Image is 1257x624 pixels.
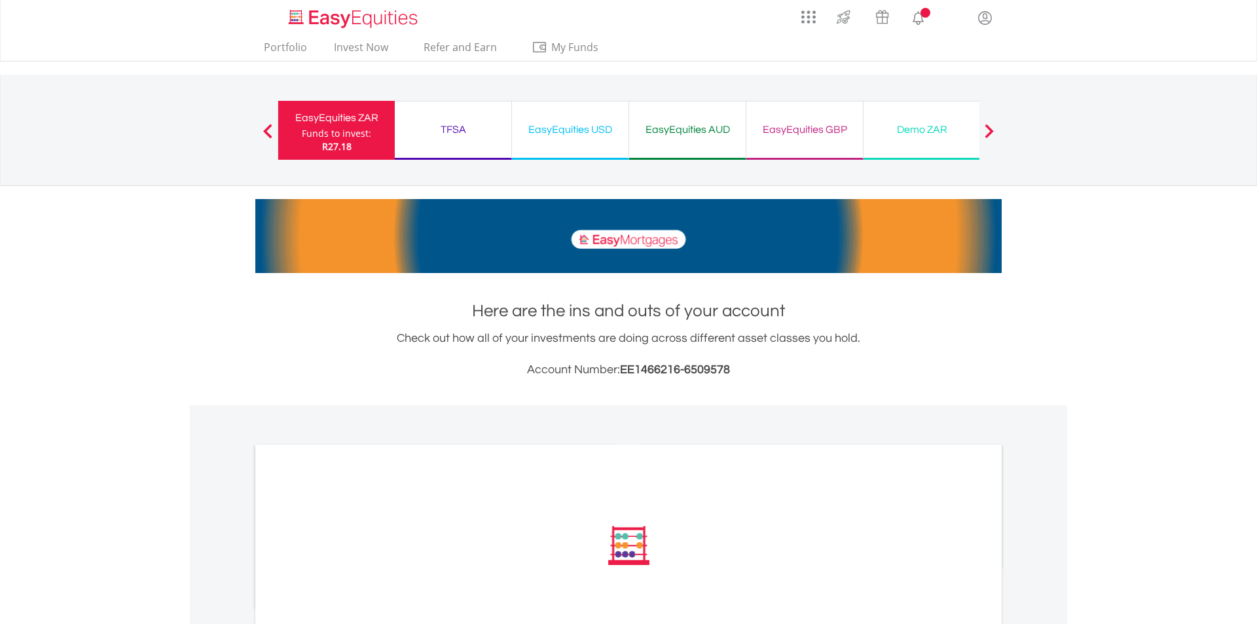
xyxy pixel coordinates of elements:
div: Demo ZAR [871,120,972,139]
img: grid-menu-icon.svg [801,10,816,24]
div: EasyEquities AUD [637,120,738,139]
span: EE1466216-6509578 [620,363,730,376]
div: EasyEquities GBP [754,120,855,139]
div: EasyEquities USD [520,120,621,139]
a: Vouchers [863,3,902,28]
a: Home page [283,3,423,29]
div: Check out how all of your investments are doing across different asset classes you hold. [255,329,1002,379]
h3: Account Number: [255,361,1002,379]
a: My Profile [968,3,1002,32]
span: Refer and Earn [424,40,497,54]
a: Refer and Earn [410,41,510,61]
img: thrive-v2.svg [833,7,854,28]
a: Notifications [902,3,935,29]
div: TFSA [403,120,503,139]
div: Funds to invest: [302,127,371,140]
span: My Funds [532,39,617,56]
a: FAQ's and Support [935,3,968,29]
a: Portfolio [259,41,312,61]
img: vouchers-v2.svg [871,7,893,28]
img: EasyMortage Promotion Banner [255,199,1002,273]
a: Invest Now [329,41,393,61]
div: EasyEquities ZAR [286,109,387,127]
a: AppsGrid [793,3,824,24]
img: EasyEquities_Logo.png [286,8,423,29]
h1: Here are the ins and outs of your account [255,299,1002,323]
span: R27.18 [322,140,352,153]
button: Next [976,130,1002,143]
button: Previous [255,130,281,143]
